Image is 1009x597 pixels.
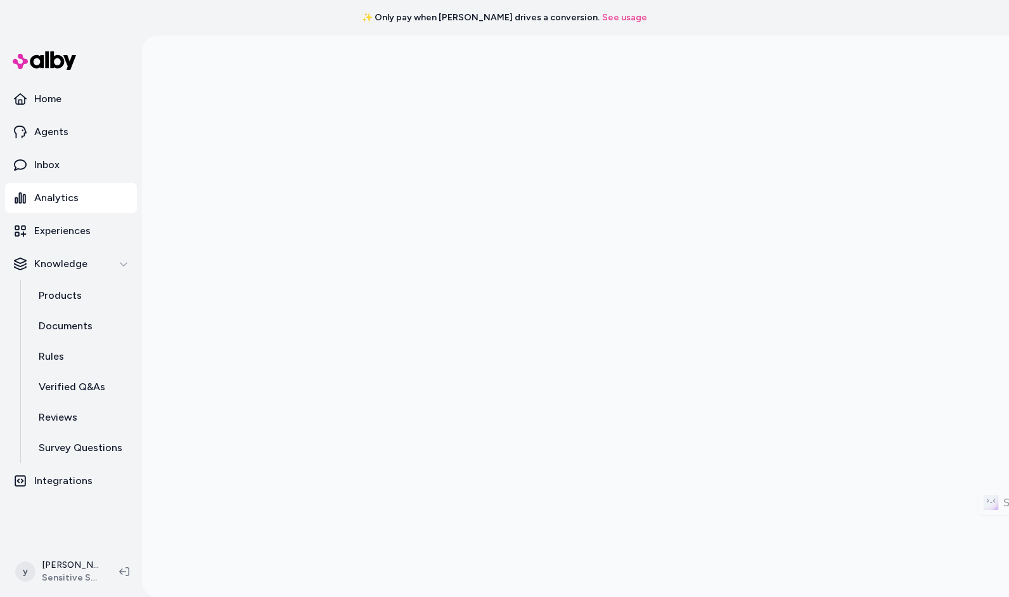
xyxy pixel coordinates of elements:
a: Agents [5,117,137,147]
img: alby Logo [13,51,76,70]
p: Survey Questions [39,440,122,456]
a: Verified Q&As [26,372,137,402]
p: Integrations [34,473,93,489]
button: y[PERSON_NAME]Sensitive Stones [8,551,109,592]
span: Sensitive Stones [42,572,99,584]
a: Survey Questions [26,433,137,463]
a: Reviews [26,402,137,433]
a: See usage [602,11,647,24]
p: [PERSON_NAME] [42,559,99,572]
a: Experiences [5,216,137,246]
a: Inbox [5,150,137,180]
a: Analytics [5,183,137,213]
span: ✨ Only pay when [PERSON_NAME] drives a conversion. [362,11,600,24]
p: Rules [39,349,64,364]
p: Knowledge [34,256,87,272]
a: Products [26,280,137,311]
a: Documents [26,311,137,341]
p: Home [34,91,61,107]
p: Agents [34,124,68,140]
a: Rules [26,341,137,372]
p: Verified Q&As [39,379,105,395]
p: Products [39,288,82,303]
a: Integrations [5,466,137,496]
p: Reviews [39,410,77,425]
button: Knowledge [5,249,137,279]
a: Home [5,84,137,114]
span: y [15,561,35,582]
p: Experiences [34,223,91,239]
p: Analytics [34,190,79,206]
p: Inbox [34,157,60,173]
p: Documents [39,318,93,334]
